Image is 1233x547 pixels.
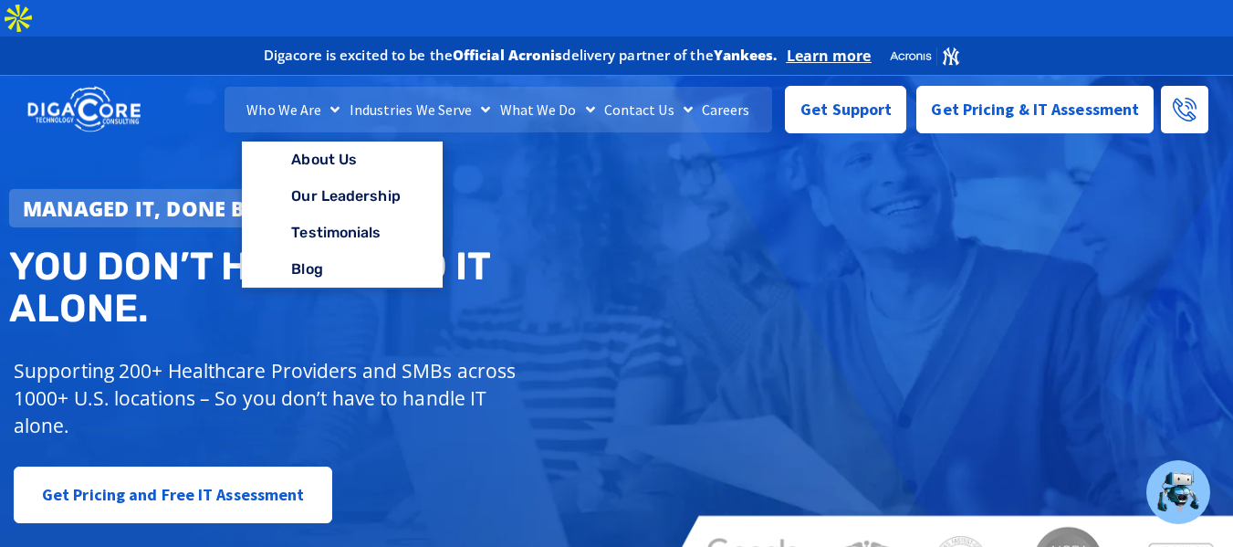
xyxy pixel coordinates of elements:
[800,91,892,128] span: Get Support
[345,87,496,132] a: Industries We Serve
[225,87,772,132] nav: Menu
[242,215,442,251] a: Testimonials
[14,357,518,439] p: Supporting 200+ Healthcare Providers and SMBs across 1000+ U.S. locations – So you don’t have to ...
[453,46,563,64] b: Official Acronis
[242,251,442,288] a: Blog
[242,178,442,215] a: Our Leadership
[9,189,325,227] a: Managed IT, done better.
[23,195,311,222] strong: Managed IT, done better.
[42,477,304,513] span: Get Pricing and Free IT Assessment
[9,246,631,330] h2: You don’t have to do IT alone.
[496,87,600,132] a: What We Do
[714,46,778,64] b: Yankees.
[264,48,778,62] h2: Digacore is excited to be the delivery partner of the
[27,85,141,134] img: DigaCore Technology Consulting
[242,87,344,132] a: Who We Are
[600,87,697,132] a: Contact Us
[931,91,1139,128] span: Get Pricing & IT Assessment
[14,467,332,523] a: Get Pricing and Free IT Assessment
[242,142,442,178] a: About Us
[916,86,1154,133] a: Get Pricing & IT Assessment
[242,142,442,289] ul: Who We Are
[785,86,906,133] a: Get Support
[889,46,960,67] img: Acronis
[787,47,872,65] a: Learn more
[697,87,755,132] a: Careers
